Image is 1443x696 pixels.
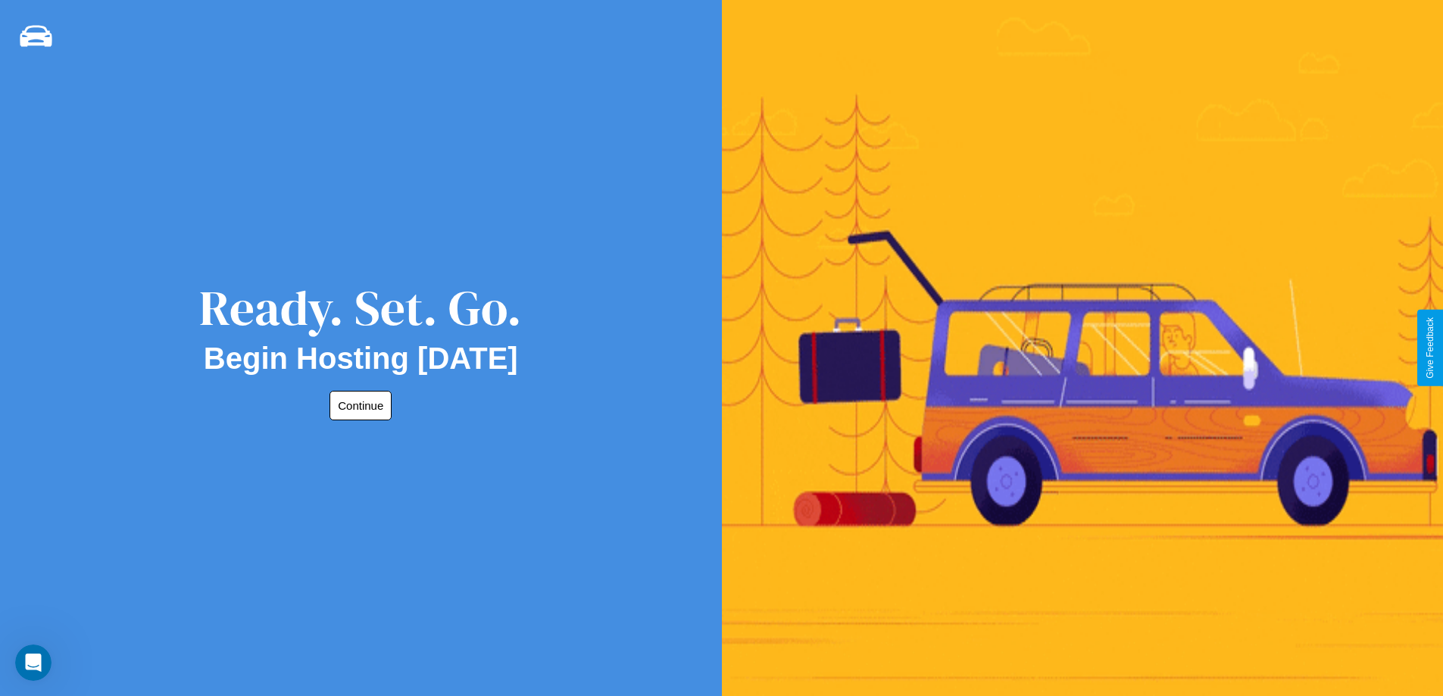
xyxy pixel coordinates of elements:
h2: Begin Hosting [DATE] [204,342,518,376]
button: Continue [330,391,392,420]
div: Ready. Set. Go. [199,274,522,342]
div: Give Feedback [1425,317,1435,379]
iframe: Intercom live chat [15,645,52,681]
